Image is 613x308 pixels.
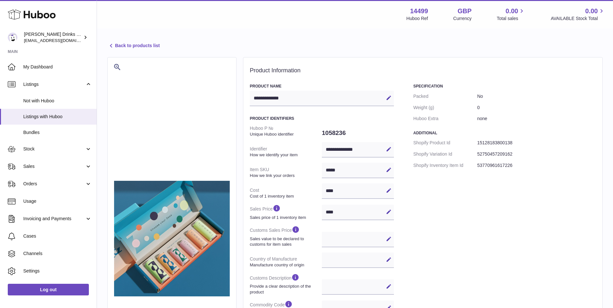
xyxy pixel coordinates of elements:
a: 0.00 Total sales [497,7,525,22]
strong: How we identify your item [250,152,320,158]
span: Total sales [497,15,525,22]
span: Usage [23,198,92,204]
a: 0.00 AVAILABLE Stock Total [551,7,605,22]
span: [EMAIL_ADDRESS][DOMAIN_NAME] [24,38,95,43]
h2: Product Information [250,67,596,74]
div: [PERSON_NAME] Drinks LTD (t/a Zooz) [24,31,82,44]
strong: Sales price of 1 inventory item [250,215,320,221]
dt: Weight (g) [413,102,477,113]
h3: Product Name [250,84,394,89]
h3: Additional [413,130,596,136]
dd: 0 [477,102,596,113]
span: Cases [23,233,92,239]
dd: No [477,91,596,102]
dd: 1058236 [322,126,394,140]
strong: 14499 [410,7,428,15]
dt: Shopify Variation Id [413,149,477,160]
span: Channels [23,251,92,257]
span: Orders [23,181,85,187]
strong: Sales value to be declared to customs for item sales [250,236,320,247]
dd: none [477,113,596,124]
img: Stepan_Komar_remove_logo__make_variations_of_this_image__keep_it_the_same_1968e2f6-70ca-40dd-8bfa... [114,181,230,296]
h3: Product Identifiers [250,116,394,121]
span: Invoicing and Payments [23,216,85,222]
strong: How we link your orders [250,173,320,179]
a: Log out [8,284,89,295]
span: Listings with Huboo [23,114,92,120]
dt: Packed [413,91,477,102]
span: Sales [23,163,85,169]
dt: Customs Description [250,271,322,297]
dt: Huboo P № [250,123,322,139]
span: 0.00 [506,7,518,15]
span: Stock [23,146,85,152]
strong: Cost of 1 inventory item [250,193,320,199]
span: 0.00 [585,7,598,15]
dt: Country of Manufacture [250,253,322,270]
div: Huboo Ref [407,15,428,22]
dt: Cost [250,185,322,201]
img: internalAdmin-14499@internal.huboo.com [8,33,17,42]
h3: Specification [413,84,596,89]
strong: Unique Huboo identifier [250,131,320,137]
dt: Sales Price [250,201,322,223]
span: Not with Huboo [23,98,92,104]
dd: 15128183800138 [477,137,596,149]
span: Listings [23,81,85,87]
span: My Dashboard [23,64,92,70]
dt: Shopify Product Id [413,137,477,149]
dt: Huboo Extra [413,113,477,124]
dd: 53770961617226 [477,160,596,171]
strong: Provide a clear description of the product [250,283,320,295]
strong: Manufacture country of origin [250,262,320,268]
span: Settings [23,268,92,274]
strong: GBP [458,7,471,15]
dd: 52750457209162 [477,149,596,160]
dt: Customs Sales Price [250,223,322,250]
dt: Identifier [250,143,322,160]
span: Bundles [23,129,92,136]
dt: Shopify Inventory Item Id [413,160,477,171]
a: Back to products list [107,42,160,50]
dt: Item SKU [250,164,322,181]
span: AVAILABLE Stock Total [551,15,605,22]
div: Currency [453,15,472,22]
